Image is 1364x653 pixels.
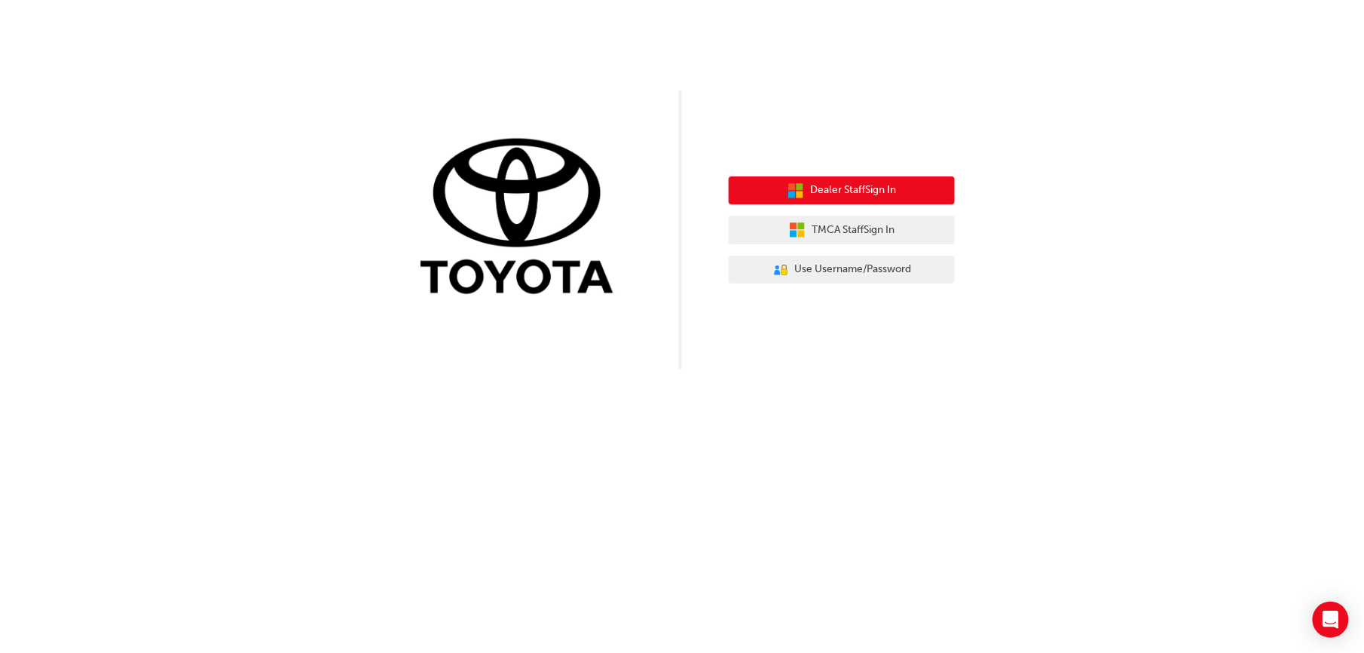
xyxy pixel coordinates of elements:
[409,135,635,302] img: Trak
[1313,602,1349,638] div: Open Intercom Messenger
[795,261,912,278] span: Use Username/Password
[729,176,955,205] button: Dealer StaffSign In
[729,256,955,284] button: Use Username/Password
[810,182,896,199] span: Dealer Staff Sign In
[812,222,895,239] span: TMCA Staff Sign In
[729,216,955,244] button: TMCA StaffSign In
